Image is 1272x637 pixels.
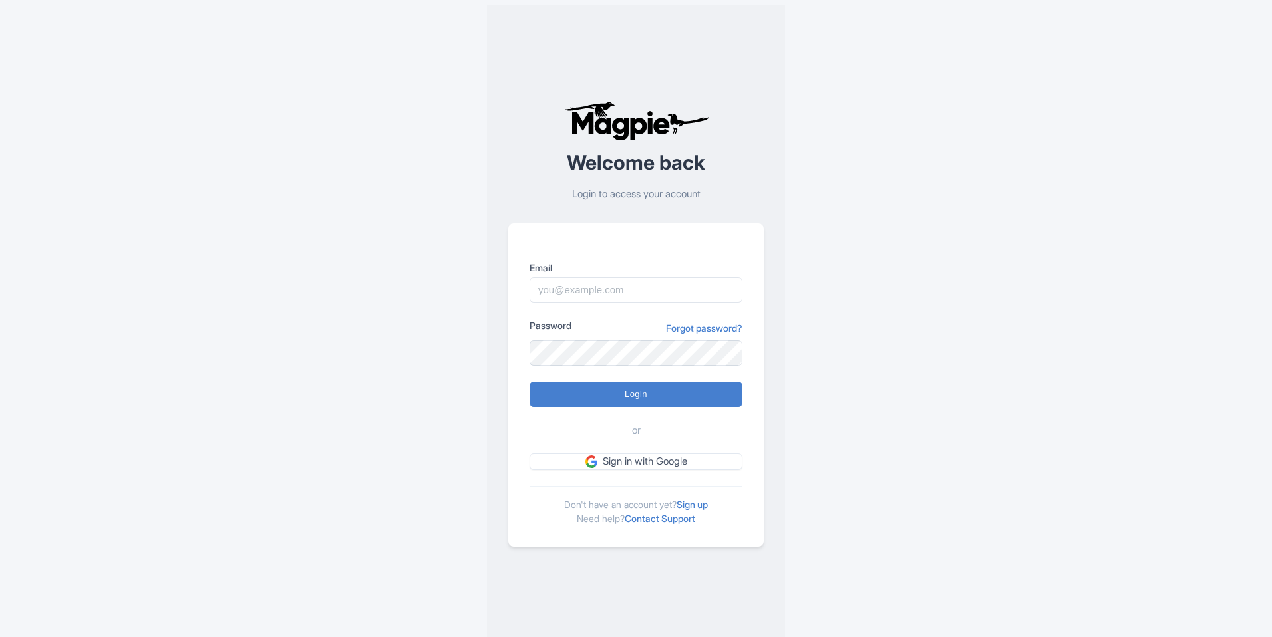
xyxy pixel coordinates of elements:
[508,152,764,174] h2: Welcome back
[530,277,742,303] input: you@example.com
[585,455,597,467] img: google.svg
[632,423,641,438] span: or
[530,486,742,525] div: Don't have an account yet? Need help?
[530,261,742,275] label: Email
[677,499,708,510] a: Sign up
[625,513,695,524] a: Contact Support
[530,453,742,470] a: Sign in with Google
[666,321,742,335] a: Forgot password?
[561,101,711,141] img: logo-ab69f6fb50320c5b225c76a69d11143b.png
[530,318,571,332] label: Password
[530,382,742,407] input: Login
[508,187,764,202] p: Login to access your account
